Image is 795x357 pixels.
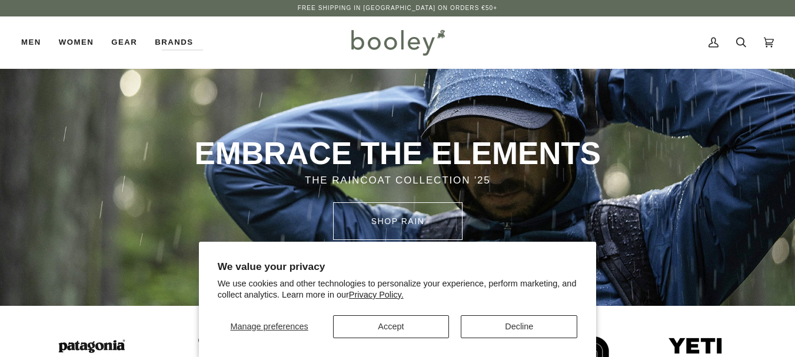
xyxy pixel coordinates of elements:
[102,16,146,68] a: Gear
[218,315,321,338] button: Manage preferences
[111,36,137,48] span: Gear
[146,16,202,68] a: Brands
[218,278,578,301] p: We use cookies and other technologies to personalize your experience, perform marketing, and coll...
[333,315,450,338] button: Accept
[298,4,497,13] p: Free Shipping in [GEOGRAPHIC_DATA] on Orders €50+
[59,36,94,48] span: Women
[167,134,628,173] p: EMBRACE THE ELEMENTS
[346,25,449,59] img: Booley
[155,36,193,48] span: Brands
[461,315,577,338] button: Decline
[218,261,578,273] h2: We value your privacy
[230,322,308,331] span: Manage preferences
[21,36,41,48] span: Men
[167,173,628,188] p: THE RAINCOAT COLLECTION '25
[349,290,404,299] a: Privacy Policy.
[333,202,463,240] a: SHOP rain
[50,16,102,68] a: Women
[21,16,50,68] a: Men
